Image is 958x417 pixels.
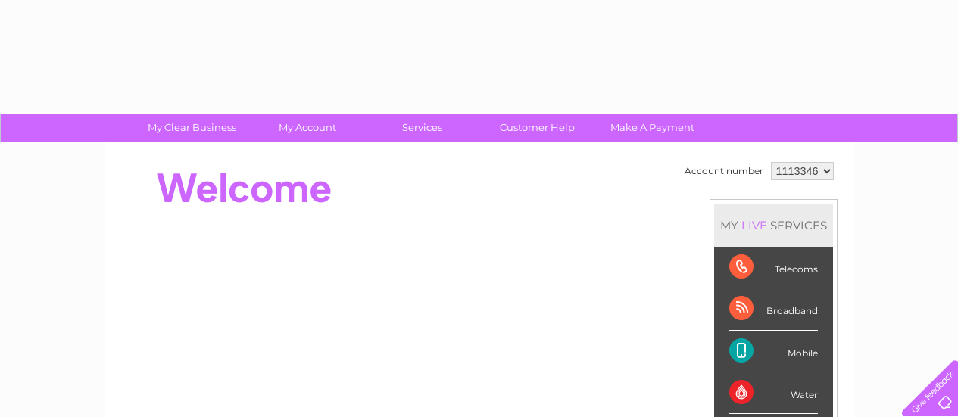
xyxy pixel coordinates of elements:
a: Customer Help [475,114,600,142]
td: Account number [681,158,767,184]
div: Mobile [729,331,818,372]
a: My Clear Business [130,114,254,142]
a: My Account [245,114,370,142]
div: LIVE [738,218,770,232]
div: Broadband [729,288,818,330]
div: Telecoms [729,247,818,288]
a: Make A Payment [590,114,715,142]
div: Water [729,372,818,414]
a: Services [360,114,485,142]
div: MY SERVICES [714,204,833,247]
